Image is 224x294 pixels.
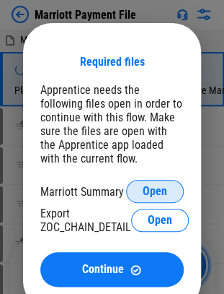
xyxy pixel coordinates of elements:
[148,215,172,226] span: Open
[40,252,184,287] button: ContinueContinue
[130,264,142,276] img: Continue
[40,185,124,199] div: Marriott Summary
[40,83,184,165] div: Apprentice needs the following files open in order to continue with this flow. Make sure the file...
[126,180,184,203] button: Open
[82,264,124,275] span: Continue
[131,209,189,232] button: Open
[80,55,145,69] div: Required files
[143,186,167,197] span: Open
[40,207,131,234] div: Export ZOC_CHAIN_DETAIL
